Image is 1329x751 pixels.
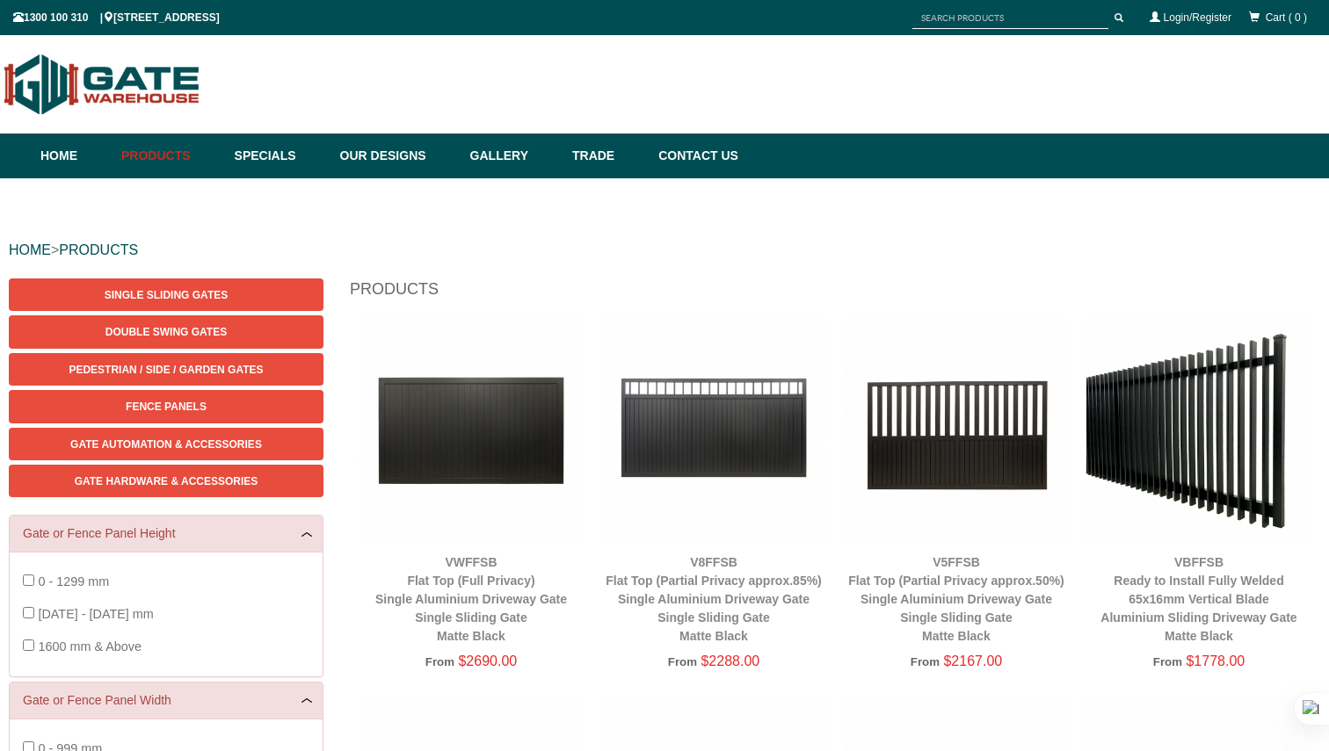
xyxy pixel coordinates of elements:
a: HOME [9,242,51,257]
a: Home [40,134,113,178]
a: Fence Panels [9,390,323,422]
a: Gate or Fence Panel Height [23,524,309,543]
span: Cart ( 0 ) [1266,11,1307,24]
span: Gate Automation & Accessories [70,438,262,451]
img: VBFFSB - Ready to Install Fully Welded 65x16mm Vertical Blade - Aluminium Sliding Driveway Gate -... [1086,318,1311,543]
span: 0 - 1299 mm [38,574,109,589]
span: 1600 mm & Above [38,639,142,654]
a: Gate Hardware & Accessories [9,465,323,497]
input: SEARCH PRODUCTS [912,7,1108,29]
a: Contact Us [650,134,738,178]
span: $2288.00 [701,654,759,668]
img: V5FFSB - Flat Top (Partial Privacy approx.50%) - Single Aluminium Driveway Gate - Single Sliding ... [844,318,1069,543]
a: Gate Automation & Accessories [9,428,323,460]
a: V8FFSBFlat Top (Partial Privacy approx.85%)Single Aluminium Driveway GateSingle Sliding GateMatte... [606,555,822,643]
a: V5FFSBFlat Top (Partial Privacy approx.50%)Single Aluminium Driveway GateSingle Sliding GateMatte... [848,555,1064,643]
span: From [425,655,454,668]
a: Gallery [461,134,563,178]
a: VBFFSBReady to Install Fully Welded 65x16mm Vertical BladeAluminium Sliding Driveway GateMatte Black [1100,555,1296,643]
span: Single Sliding Gates [105,289,228,301]
div: > [9,222,1320,278]
span: From [911,655,940,668]
a: Single Sliding Gates [9,278,323,311]
a: Double Swing Gates [9,315,323,348]
img: V8FFSB - Flat Top (Partial Privacy approx.85%) - Single Aluminium Driveway Gate - Single Sliding ... [601,318,826,543]
h1: Products [350,278,1320,309]
img: VWFFSB - Flat Top (Full Privacy) - Single Aluminium Driveway Gate - Single Sliding Gate - Matte B... [359,318,584,543]
a: Trade [563,134,650,178]
a: VWFFSBFlat Top (Full Privacy)Single Aluminium Driveway GateSingle Sliding GateMatte Black [375,555,567,643]
a: Gate or Fence Panel Width [23,691,309,710]
a: Pedestrian / Side / Garden Gates [9,353,323,386]
span: From [668,655,697,668]
span: From [1153,655,1182,668]
a: Our Designs [331,134,461,178]
a: Login/Register [1164,11,1231,24]
a: PRODUCTS [59,242,138,257]
span: Fence Panels [126,401,207,413]
a: Specials [226,134,331,178]
span: Gate Hardware & Accessories [75,475,258,487]
span: [DATE] - [DATE] mm [38,607,153,621]
span: 1300 100 310 | [STREET_ADDRESS] [13,11,220,24]
span: $1778.00 [1186,654,1245,668]
span: $2690.00 [458,654,517,668]
span: Double Swing Gates [105,326,227,338]
span: $2167.00 [943,654,1002,668]
a: Products [113,134,226,178]
span: Pedestrian / Side / Garden Gates [69,364,263,376]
